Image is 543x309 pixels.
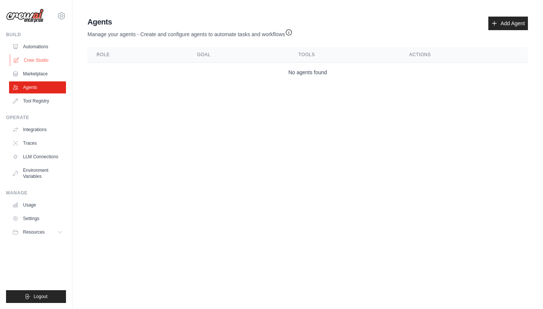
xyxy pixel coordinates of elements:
a: Settings [9,213,66,225]
span: Logout [34,294,48,300]
a: Automations [9,41,66,53]
td: No agents found [87,63,528,83]
div: Build [6,32,66,38]
th: Role [87,47,188,63]
p: Manage your agents - Create and configure agents to automate tasks and workflows [87,27,293,38]
div: Manage [6,190,66,196]
a: Tool Registry [9,95,66,107]
a: Traces [9,137,66,149]
div: Operate [6,115,66,121]
a: Crew Studio [10,54,67,66]
a: Add Agent [488,17,528,30]
th: Actions [400,47,528,63]
span: Resources [23,229,44,235]
button: Logout [6,290,66,303]
img: Logo [6,9,44,23]
th: Tools [290,47,400,63]
a: LLM Connections [9,151,66,163]
h2: Agents [87,17,293,27]
a: Marketplace [9,68,66,80]
a: Agents [9,81,66,93]
a: Integrations [9,124,66,136]
button: Resources [9,226,66,238]
a: Environment Variables [9,164,66,182]
th: Goal [188,47,290,63]
a: Usage [9,199,66,211]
